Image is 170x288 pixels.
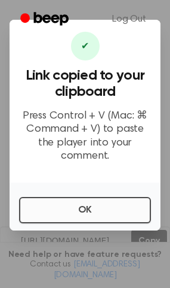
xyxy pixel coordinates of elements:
[19,197,151,223] button: OK
[12,8,79,31] a: Beep
[71,32,100,60] div: ✔
[100,5,158,34] a: Log Out
[19,110,151,163] p: Press Control + V (Mac: ⌘ Command + V) to paste the player into your comment.
[19,68,151,100] h3: Link copied to your clipboard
